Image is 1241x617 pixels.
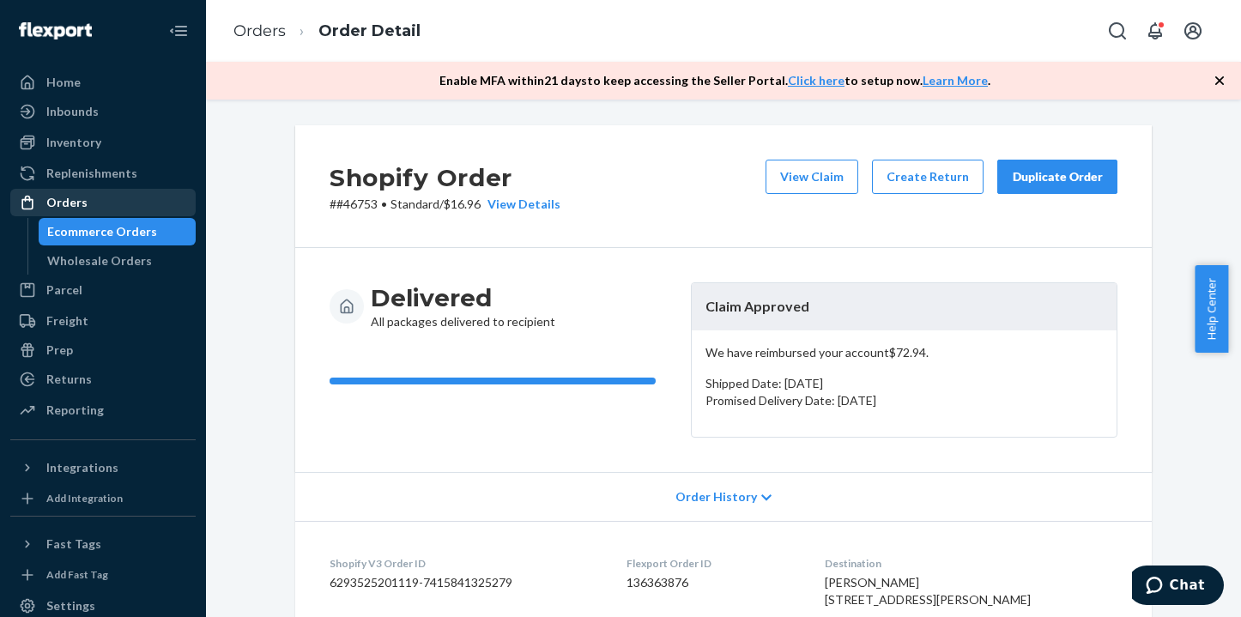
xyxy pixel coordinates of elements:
button: Fast Tags [10,530,196,558]
a: Order Detail [318,21,421,40]
a: Prep [10,336,196,364]
button: Duplicate Order [997,160,1117,194]
a: Inbounds [10,98,196,125]
div: Integrations [46,459,118,476]
button: Close Navigation [161,14,196,48]
dt: Shopify V3 Order ID [330,556,599,571]
div: Returns [46,371,92,388]
div: Fast Tags [46,535,101,553]
dd: 136363876 [627,574,798,591]
div: Add Fast Tag [46,567,108,582]
a: Orders [233,21,286,40]
dt: Destination [825,556,1117,571]
div: Inventory [46,134,101,151]
a: Click here [788,73,844,88]
p: Enable MFA within 21 days to keep accessing the Seller Portal. to setup now. . [439,72,990,89]
iframe: Opens a widget where you can chat to one of our agents [1132,566,1224,608]
div: Home [46,74,81,91]
div: Parcel [46,281,82,299]
a: Returns [10,366,196,393]
div: Reporting [46,402,104,419]
div: Replenishments [46,165,137,182]
a: Parcel [10,276,196,304]
a: Add Integration [10,488,196,509]
dd: 6293525201119-7415841325279 [330,574,599,591]
div: Freight [46,312,88,330]
button: Open Search Box [1100,14,1135,48]
a: Learn More [923,73,988,88]
p: # #46753 / $16.96 [330,196,560,213]
a: Inventory [10,129,196,156]
div: Wholesale Orders [47,252,152,269]
div: Add Integration [46,491,123,505]
span: Order History [675,488,757,505]
div: Inbounds [46,103,99,120]
a: Add Fast Tag [10,565,196,585]
p: Promised Delivery Date: [DATE] [705,392,1103,409]
div: Prep [46,342,73,359]
div: Ecommerce Orders [47,223,157,240]
a: Replenishments [10,160,196,187]
span: • [381,197,387,211]
dt: Flexport Order ID [627,556,798,571]
a: Freight [10,307,196,335]
span: Standard [390,197,439,211]
button: Help Center [1195,265,1228,353]
div: Settings [46,597,95,614]
button: View Claim [766,160,858,194]
a: Orders [10,189,196,216]
ol: breadcrumbs [220,6,434,57]
button: Integrations [10,454,196,481]
div: All packages delivered to recipient [371,282,555,330]
a: Ecommerce Orders [39,218,197,245]
div: Orders [46,194,88,211]
a: Home [10,69,196,96]
button: Open notifications [1138,14,1172,48]
h2: Shopify Order [330,160,560,196]
p: We have reimbursed your account $72.94 . [705,344,1103,361]
p: Shipped Date: [DATE] [705,375,1103,392]
button: Open account menu [1176,14,1210,48]
a: Wholesale Orders [39,247,197,275]
a: Reporting [10,396,196,424]
h3: Delivered [371,282,555,313]
button: Create Return [872,160,984,194]
span: [PERSON_NAME] [STREET_ADDRESS][PERSON_NAME] [825,575,1031,607]
button: View Details [481,196,560,213]
div: Duplicate Order [1012,168,1103,185]
img: Flexport logo [19,22,92,39]
header: Claim Approved [692,283,1117,330]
